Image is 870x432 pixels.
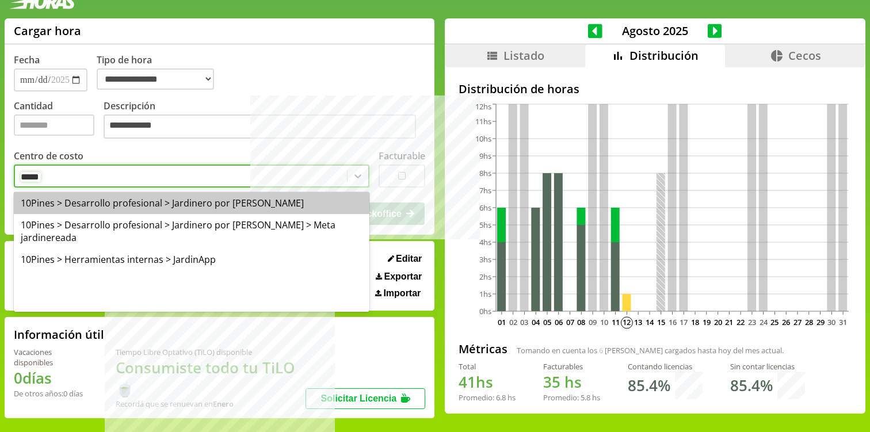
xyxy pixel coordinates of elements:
text: 01 [498,317,506,327]
text: 23 [748,317,756,327]
tspan: 2hs [479,272,491,282]
text: 06 [555,317,563,327]
div: De otros años: 0 días [14,388,88,399]
button: Exportar [372,271,425,282]
span: Exportar [384,272,422,282]
div: Recordá que se renuevan en [116,399,306,409]
span: 41 [459,372,476,392]
h1: 85.4 % [628,375,670,396]
h2: Distribución de horas [459,81,852,97]
span: 6 [599,345,603,355]
div: Promedio: hs [459,392,516,403]
label: Descripción [104,100,425,142]
span: Distribución [629,48,699,63]
div: Contando licencias [628,361,703,372]
text: 10 [600,317,608,327]
div: Sin contar licencias [730,361,805,372]
b: Enero [213,399,234,409]
h1: 0 días [14,368,88,388]
text: 22 [737,317,745,327]
label: Tipo de hora [97,53,223,91]
text: 03 [520,317,528,327]
text: 07 [566,317,574,327]
button: Solicitar Licencia [306,388,425,409]
tspan: 6hs [479,202,491,213]
text: 12 [623,317,631,327]
text: 19 [703,317,711,327]
text: 11 [612,317,620,327]
h1: 85.4 % [730,375,773,396]
text: 14 [646,317,654,327]
span: Listado [503,48,544,63]
text: 28 [805,317,813,327]
text: 29 [816,317,824,327]
div: 10Pines > Desarrollo profesional > Jardinero por [PERSON_NAME] [14,192,369,214]
label: Facturable [379,150,425,162]
text: 13 [634,317,642,327]
div: Promedio: hs [543,392,600,403]
span: 6.8 [496,392,506,403]
tspan: 9hs [479,151,491,161]
button: Editar [384,253,426,265]
text: 05 [543,317,551,327]
text: 15 [657,317,665,327]
text: 16 [668,317,676,327]
tspan: 8hs [479,168,491,178]
label: Cantidad [14,100,104,142]
text: 21 [725,317,733,327]
text: 27 [793,317,802,327]
tspan: 4hs [479,237,491,247]
tspan: 12hs [475,101,491,112]
span: Tomando en cuenta los [PERSON_NAME] cargados hasta hoy del mes actual. [517,345,784,355]
tspan: 1hs [479,289,491,299]
text: 09 [589,317,597,327]
span: Editar [396,254,422,264]
text: 30 [827,317,835,327]
text: 18 [691,317,699,327]
h1: Consumiste todo tu TiLO 🍵 [116,357,306,399]
textarea: Descripción [104,114,416,139]
text: 26 [782,317,790,327]
div: 10Pines > Desarrollo profesional > Jardinero por [PERSON_NAME] > Meta jardinereada [14,214,369,249]
span: Solicitar Licencia [321,393,397,403]
text: 20 [714,317,722,327]
label: Centro de costo [14,150,83,162]
tspan: 5hs [479,220,491,230]
tspan: 0hs [479,306,491,316]
div: Vacaciones disponibles [14,347,88,368]
div: Tiempo Libre Optativo (TiLO) disponible [116,347,306,357]
span: 35 [543,372,560,392]
tspan: 7hs [479,185,491,196]
text: 24 [760,317,768,327]
h1: hs [459,372,516,392]
h2: Métricas [459,341,507,357]
h2: Información útil [14,327,104,342]
div: 10Pines > Herramientas internas > JardinApp [14,249,369,270]
div: Total [459,361,516,372]
span: Cecos [788,48,821,63]
span: Agosto 2025 [602,23,708,39]
div: Facturables [543,361,600,372]
text: 17 [680,317,688,327]
select: Tipo de hora [97,68,214,90]
span: Importar [383,288,421,299]
label: Fecha [14,53,40,66]
input: Cantidad [14,114,94,136]
text: 02 [509,317,517,327]
span: 5.8 [581,392,590,403]
tspan: 3hs [479,254,491,265]
text: 08 [577,317,585,327]
h1: hs [543,372,600,392]
text: 25 [770,317,779,327]
tspan: 11hs [475,116,491,127]
text: 04 [532,317,540,327]
h1: Cargar hora [14,23,81,39]
text: 31 [839,317,847,327]
tspan: 10hs [475,133,491,144]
